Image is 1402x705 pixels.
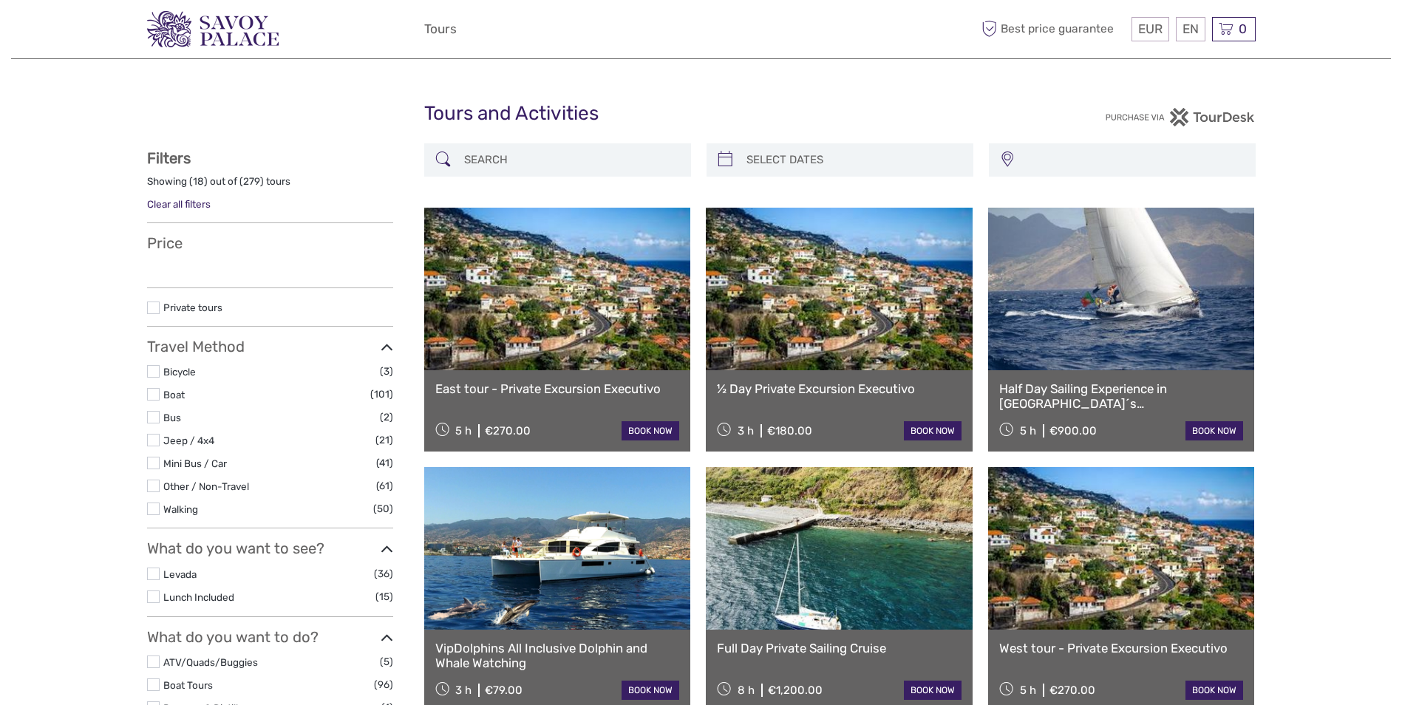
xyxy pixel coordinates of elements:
h3: Price [147,234,393,252]
a: book now [622,681,679,700]
span: (2) [380,409,393,426]
span: (41) [376,454,393,471]
div: €180.00 [767,424,812,437]
span: 0 [1236,21,1249,36]
a: Tours [424,18,457,40]
span: Best price guarantee [979,17,1128,41]
h3: What do you want to do? [147,628,393,646]
div: €270.00 [485,424,531,437]
a: book now [904,421,962,440]
span: (61) [376,477,393,494]
a: Mini Bus / Car [163,457,227,469]
h3: What do you want to see? [147,539,393,557]
a: VipDolphins All Inclusive Dolphin and Whale Watching [435,641,680,671]
a: Levada [163,568,197,580]
input: SELECT DATES [741,147,966,173]
span: 5 h [1020,424,1036,437]
span: (96) [374,676,393,693]
a: Walking [163,503,198,515]
a: book now [904,681,962,700]
div: €900.00 [1049,424,1097,437]
strong: Filters [147,149,191,167]
div: EN [1176,17,1205,41]
label: 279 [243,174,260,188]
a: West tour - Private Excursion Executivo [999,641,1244,655]
a: book now [1185,421,1243,440]
span: EUR [1138,21,1163,36]
div: €79.00 [485,684,523,697]
div: €1,200.00 [768,684,823,697]
a: Boat Tours [163,679,213,691]
a: Bicycle [163,366,196,378]
span: (5) [380,653,393,670]
img: PurchaseViaTourDesk.png [1105,108,1255,126]
a: Jeep / 4x4 [163,435,214,446]
a: Other / Non-Travel [163,480,249,492]
span: (3) [380,363,393,380]
h1: Tours and Activities [424,102,979,126]
span: (15) [375,588,393,605]
a: Clear all filters [147,198,211,210]
span: (50) [373,500,393,517]
label: 18 [193,174,204,188]
span: 3 h [455,684,472,697]
div: Showing ( ) out of ( ) tours [147,174,393,197]
a: Private tours [163,302,222,313]
a: Boat [163,389,185,401]
a: East tour - Private Excursion Executivo [435,381,680,396]
span: (36) [374,565,393,582]
a: ATV/Quads/Buggies [163,656,258,668]
img: 3279-876b4492-ee62-4c61-8ef8-acb0a8f63b96_logo_small.png [147,11,279,47]
a: book now [622,421,679,440]
a: ½ Day Private Excursion Executivo [717,381,962,396]
span: (21) [375,432,393,449]
a: Full Day Private Sailing Cruise [717,641,962,655]
span: 5 h [1020,684,1036,697]
span: 8 h [738,684,755,697]
span: 5 h [455,424,472,437]
h3: Travel Method [147,338,393,355]
a: book now [1185,681,1243,700]
a: Lunch Included [163,591,234,603]
span: (101) [370,386,393,403]
div: €270.00 [1049,684,1095,697]
a: Half Day Sailing Experience in [GEOGRAPHIC_DATA]´s [GEOGRAPHIC_DATA] [999,381,1244,412]
input: SEARCH [458,147,684,173]
span: 3 h [738,424,754,437]
a: Bus [163,412,181,423]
